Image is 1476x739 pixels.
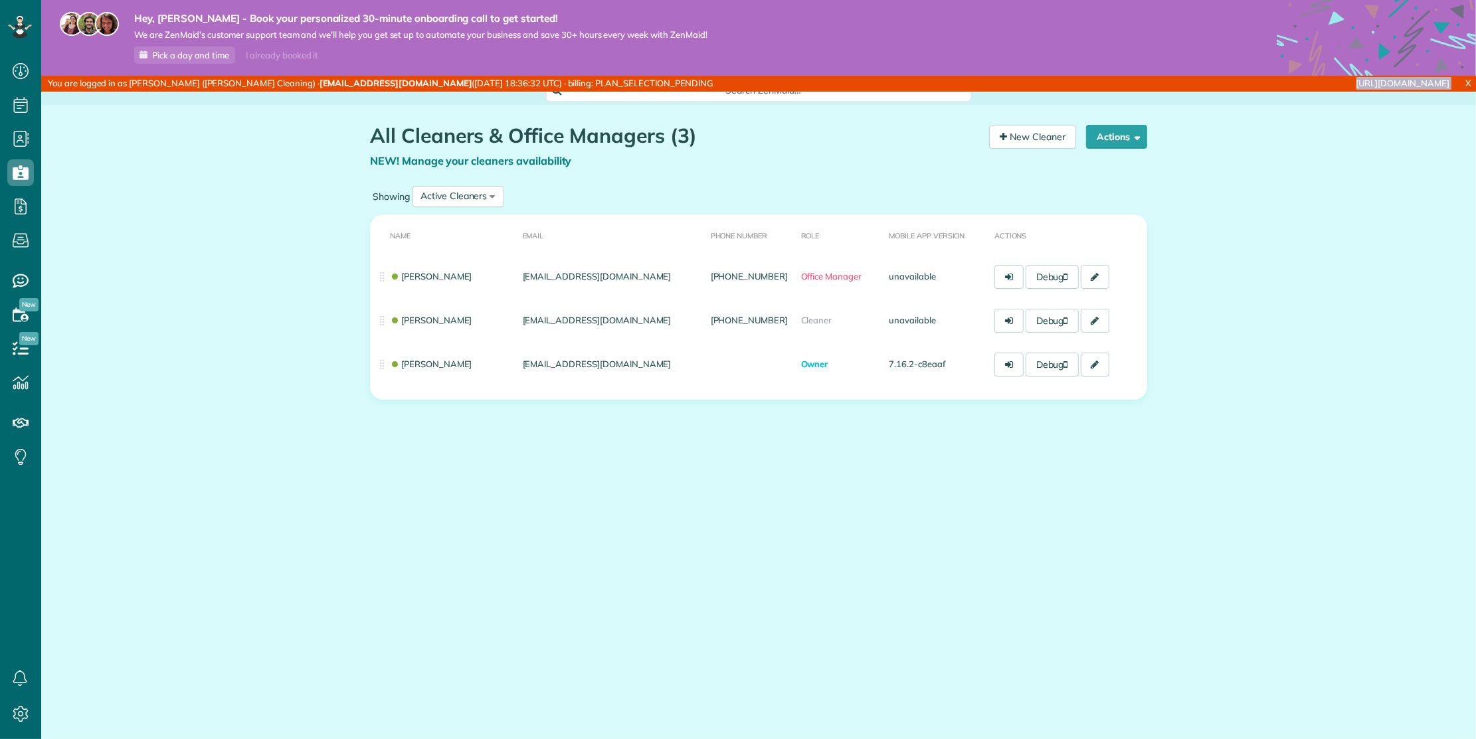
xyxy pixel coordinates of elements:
[60,12,84,36] img: maria-72a9807cf96188c08ef61303f053569d2e2a8a1cde33d635c8a3ac13582a053d.jpg
[134,46,235,64] a: Pick a day and time
[19,298,39,311] span: New
[370,190,413,203] label: Showing
[883,255,989,299] td: unavailable
[420,189,487,203] div: Active Cleaners
[883,299,989,343] td: unavailable
[517,214,705,255] th: Email
[801,359,828,369] span: Owner
[95,12,119,36] img: michelle-19f622bdf1676172e81f8f8fba1fb50e276960ebfe0243fe18214015130c80e4.jpg
[238,47,326,64] div: I already booked it
[1356,78,1449,88] a: [URL][DOMAIN_NAME]
[711,271,788,282] a: [PHONE_NUMBER]
[320,78,472,88] strong: [EMAIL_ADDRESS][DOMAIN_NAME]
[152,50,229,60] span: Pick a day and time
[705,214,796,255] th: Phone number
[1460,76,1476,91] a: X
[989,125,1076,149] a: New Cleaner
[989,214,1147,255] th: Actions
[1026,265,1079,289] a: Debug
[517,299,705,343] td: [EMAIL_ADDRESS][DOMAIN_NAME]
[19,332,39,345] span: New
[1026,309,1079,333] a: Debug
[517,343,705,386] td: [EMAIL_ADDRESS][DOMAIN_NAME]
[711,315,788,325] a: [PHONE_NUMBER]
[517,255,705,299] td: [EMAIL_ADDRESS][DOMAIN_NAME]
[1086,125,1147,149] button: Actions
[390,271,472,282] a: [PERSON_NAME]
[1026,353,1079,376] a: Debug
[370,154,572,167] a: NEW! Manage your cleaners availability
[370,214,517,255] th: Name
[801,315,832,325] span: Cleaner
[134,29,707,41] span: We are ZenMaid’s customer support team and we’ll help you get set up to automate your business an...
[370,125,979,147] h1: All Cleaners & Office Managers (3)
[390,359,472,369] a: [PERSON_NAME]
[801,271,862,282] span: Office Manager
[883,343,989,386] td: 7.16.2-c8eaaf
[41,76,982,92] div: You are logged in as [PERSON_NAME] ([PERSON_NAME] Cleaning) · ([DATE] 18:36:32 UTC) · billing: PL...
[390,315,472,325] a: [PERSON_NAME]
[77,12,101,36] img: jorge-587dff0eeaa6aab1f244e6dc62b8924c3b6ad411094392a53c71c6c4a576187d.jpg
[796,214,884,255] th: Role
[883,214,989,255] th: Mobile App Version
[134,12,707,25] strong: Hey, [PERSON_NAME] - Book your personalized 30-minute onboarding call to get started!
